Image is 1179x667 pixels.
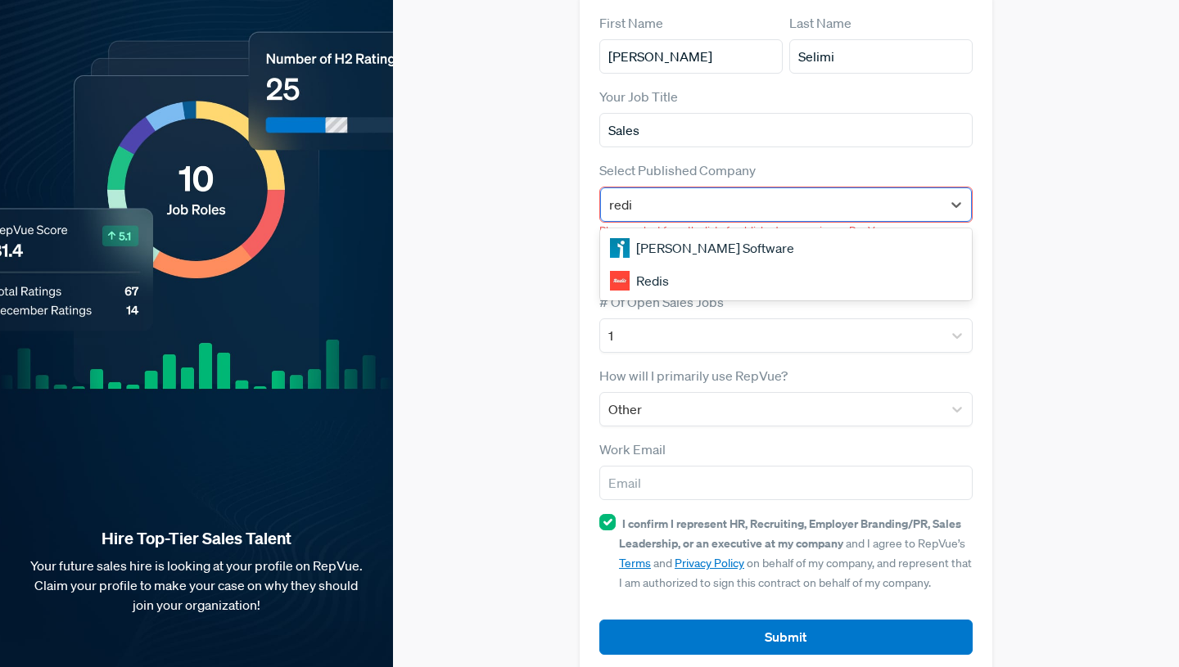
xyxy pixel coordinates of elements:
input: Title [599,113,973,147]
label: Work Email [599,439,666,459]
div: Redis [600,264,972,297]
label: # Of Open Sales Jobs [599,292,724,312]
input: First Name [599,39,783,74]
strong: I confirm I represent HR, Recruiting, Employer Branding/PR, Sales Leadership, or an executive at ... [619,516,961,551]
p: Your future sales hire is looking at your profile on RepVue. Claim your profile to make your case... [26,556,367,615]
img: Rediker Software [610,238,630,258]
span: and I agree to RepVue’s and on behalf of my company, and represent that I am authorized to sign t... [619,516,972,590]
label: How will I primarily use RepVue? [599,366,788,385]
a: Privacy Policy [675,556,744,570]
label: First Name [599,13,663,33]
a: Terms [619,556,651,570]
img: Redis [610,271,630,291]
button: Submit [599,620,973,655]
label: Your Job Title [599,87,678,106]
div: [PERSON_NAME] Software [600,232,972,264]
p: Please select from the list of published companies on RepVue [599,223,973,238]
label: Select Published Company [599,160,756,180]
input: Last Name [789,39,973,74]
label: Last Name [789,13,851,33]
strong: Hire Top-Tier Sales Talent [26,528,367,549]
input: Email [599,466,973,500]
p: Only published company profiles can claim a free account at this time. Please if you are interest... [599,251,973,286]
